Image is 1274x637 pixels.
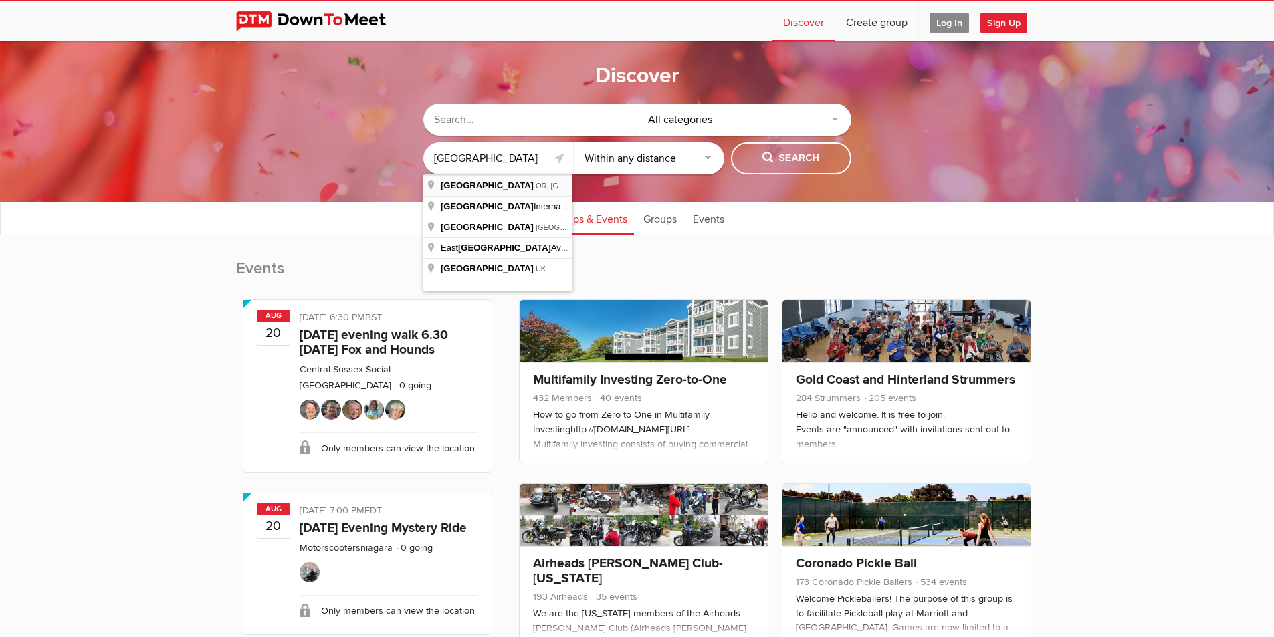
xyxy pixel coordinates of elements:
[300,503,478,521] div: [DATE] 7:00 PM
[300,327,448,358] a: [DATE] evening walk 6.30 [DATE] Fox and Hounds
[364,400,384,420] img: Caro Bates
[300,520,467,536] a: [DATE] Evening Mystery Ride
[394,380,431,391] li: 0 going
[300,400,320,420] img: Lou Phillips
[731,142,851,174] button: Search
[863,392,916,404] span: 205 events
[772,1,835,41] a: Discover
[365,311,382,323] span: Europe/London
[762,151,819,166] span: Search
[835,1,918,41] a: Create group
[533,392,592,404] span: 432 Members
[441,201,637,211] span: International Airport (PDX)
[637,104,851,136] div: All categories
[300,432,478,463] div: Only members can view the location
[796,576,912,588] span: 173 Coronado Pickle Ballers
[595,62,679,90] h1: Discover
[536,182,627,190] span: OR, [GEOGRAPHIC_DATA]
[300,364,396,391] a: Central Sussex Social - [GEOGRAPHIC_DATA]
[300,310,478,328] div: [DATE] 6:30 PM
[441,201,534,211] span: [GEOGRAPHIC_DATA]
[423,104,637,136] input: Search...
[300,562,320,582] img: Traveling Tim
[591,591,637,602] span: 35 events
[533,591,588,602] span: 193 Airheads
[512,258,1039,293] h2: Groups
[980,13,1027,33] span: Sign Up
[300,595,478,625] div: Only members can view the location
[441,263,534,273] span: [GEOGRAPHIC_DATA]
[342,400,362,420] img: Sally S
[536,223,693,231] span: [GEOGRAPHIC_DATA], [GEOGRAPHIC_DATA]
[796,555,917,571] a: Coronado Pickle Ball
[458,243,551,253] span: [GEOGRAPHIC_DATA]
[321,400,341,420] img: Ann van
[395,542,433,553] li: 0 going
[796,372,1015,388] a: Gold Coast and Hinterland Strummers
[919,1,980,41] a: Log In
[236,11,407,31] img: DownToMeet
[915,576,967,588] span: 534 events
[257,321,290,345] b: 20
[544,201,634,235] a: Groups & Events
[980,1,1038,41] a: Sign Up
[533,555,723,586] a: Airheads [PERSON_NAME] Club-[US_STATE]
[796,392,861,404] span: 284 Strummers
[441,222,534,232] span: [GEOGRAPHIC_DATA]
[533,372,727,388] a: Multifamily Investing Zero-to-One
[930,13,969,33] span: Log In
[300,542,393,553] a: Motorscootersniagara
[637,201,683,235] a: Groups
[536,265,546,273] span: UK
[257,310,290,322] span: Aug
[423,142,574,174] input: Location or ZIP-Code
[364,505,382,516] span: America/Toronto
[257,503,290,515] span: Aug
[441,180,534,190] span: [GEOGRAPHIC_DATA]
[686,201,731,235] a: Events
[595,392,642,404] span: 40 events
[236,258,499,293] h2: Events
[257,514,290,538] b: 20
[441,243,582,253] span: East Avenue
[385,400,405,420] img: Pauline Hainsworth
